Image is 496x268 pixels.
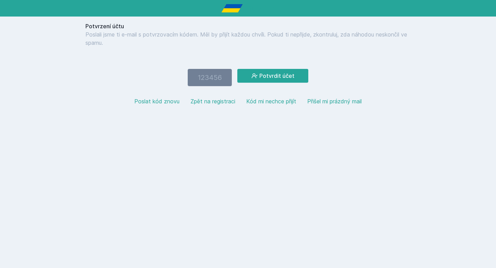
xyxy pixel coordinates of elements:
button: Poslat kód znovu [134,97,179,105]
button: Zpět na registraci [190,97,235,105]
button: Kód mi nechce přijít [246,97,296,105]
button: Potvrdit účet [237,69,308,83]
h1: Potvrzení účtu [85,22,411,30]
button: Přišel mi prázdný mail [307,97,362,105]
input: 123456 [188,69,232,86]
p: Poslali jsme ti e-mail s potvrzovacím kódem. Měl by přijít každou chvíli. Pokud ti nepřijde, zkon... [85,30,411,47]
